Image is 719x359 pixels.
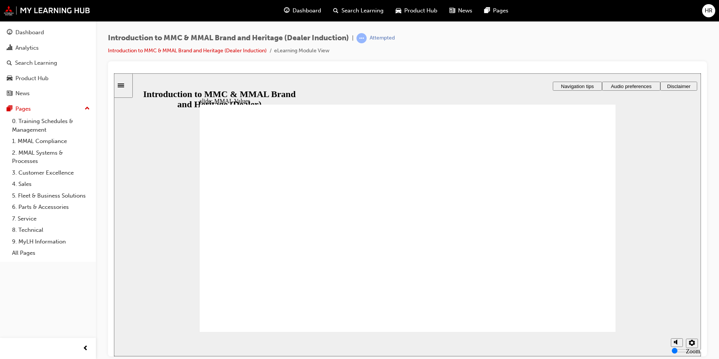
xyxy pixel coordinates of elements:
[15,74,49,83] div: Product Hub
[390,3,443,18] a: car-iconProduct Hub
[3,102,93,116] button: Pages
[3,56,93,70] a: Search Learning
[404,6,437,15] span: Product Hub
[9,116,93,135] a: 0. Training Schedules & Management
[9,147,93,167] a: 2. MMAL Systems & Processes
[370,35,395,42] div: Attempted
[488,8,546,17] button: Audio preferences
[3,26,93,40] a: Dashboard
[449,6,455,15] span: news-icon
[4,6,90,15] img: mmal
[278,3,327,18] a: guage-iconDashboard
[83,344,88,353] span: prev-icon
[356,33,367,43] span: learningRecordVerb_ATTEMPT-icon
[493,6,508,15] span: Pages
[9,224,93,236] a: 8. Technical
[15,59,57,67] div: Search Learning
[284,6,290,15] span: guage-icon
[7,45,12,52] span: chart-icon
[553,10,576,16] span: Disclaimer
[497,10,537,16] span: Audio preferences
[341,6,384,15] span: Search Learning
[572,275,586,295] label: Zoom to fit
[484,6,490,15] span: pages-icon
[3,24,93,102] button: DashboardAnalyticsSearch LearningProduct HubNews
[3,87,93,100] a: News
[9,190,93,202] a: 5. Fleet & Business Solutions
[439,8,488,17] button: Navigation tips
[702,4,715,17] button: HR
[705,6,713,15] span: HR
[108,34,349,43] span: Introduction to MMC & MMAL Brand and Heritage (Dealer Induction)
[572,265,584,275] button: Settings
[3,71,93,85] a: Product Hub
[546,8,583,17] button: Disclaimer
[9,178,93,190] a: 4. Sales
[15,28,44,37] div: Dashboard
[7,29,12,36] span: guage-icon
[15,44,39,52] div: Analytics
[85,104,90,114] span: up-icon
[15,105,31,113] div: Pages
[7,106,12,113] span: pages-icon
[9,135,93,147] a: 1. MMAL Compliance
[108,47,267,54] a: Introduction to MMC & MMAL Brand and Heritage (Dealer Induction)
[447,10,480,16] span: Navigation tips
[9,201,93,213] a: 6. Parts & Accessories
[7,60,12,67] span: search-icon
[3,41,93,55] a: Analytics
[327,3,390,18] a: search-iconSearch Learning
[333,6,338,15] span: search-icon
[553,259,583,283] div: misc controls
[15,89,30,98] div: News
[558,274,606,280] input: volume
[7,75,12,82] span: car-icon
[9,167,93,179] a: 3. Customer Excellence
[9,247,93,259] a: All Pages
[274,47,329,55] li: eLearning Module View
[9,236,93,248] a: 9. MyLH Information
[7,90,12,97] span: news-icon
[557,265,569,274] button: Unmute (Ctrl+Alt+M)
[352,34,353,43] span: |
[293,6,321,15] span: Dashboard
[458,6,472,15] span: News
[9,213,93,225] a: 7. Service
[478,3,514,18] a: pages-iconPages
[443,3,478,18] a: news-iconNews
[396,6,401,15] span: car-icon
